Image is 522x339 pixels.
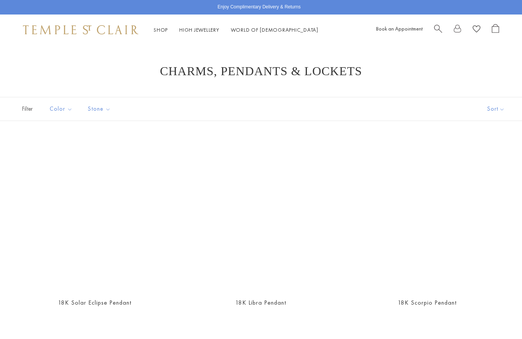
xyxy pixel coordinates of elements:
[217,3,300,11] p: Enjoy Complimentary Delivery & Returns
[376,25,423,32] a: Book an Appointment
[231,26,318,33] a: World of [DEMOGRAPHIC_DATA]World of [DEMOGRAPHIC_DATA]
[398,299,457,307] a: 18K Scorpio Pendant
[31,64,491,78] h1: Charms, Pendants & Lockets
[484,303,514,331] iframe: Gorgias live chat messenger
[179,26,219,33] a: High JewelleryHigh Jewellery
[352,140,503,291] a: 18K Scorpio Pendant
[492,24,499,36] a: Open Shopping Bag
[470,97,522,121] button: Show sort by
[44,100,78,118] button: Color
[154,26,168,33] a: ShopShop
[185,140,336,291] a: 18K Libra Pendant
[434,24,442,36] a: Search
[82,100,117,118] button: Stone
[23,25,138,34] img: Temple St. Clair
[235,299,286,307] a: 18K Libra Pendant
[58,299,131,307] a: 18K Solar Eclipse Pendant
[154,25,318,35] nav: Main navigation
[46,104,78,114] span: Color
[473,24,480,36] a: View Wishlist
[84,104,117,114] span: Stone
[19,140,170,291] a: 18K Solar Eclipse Pendant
